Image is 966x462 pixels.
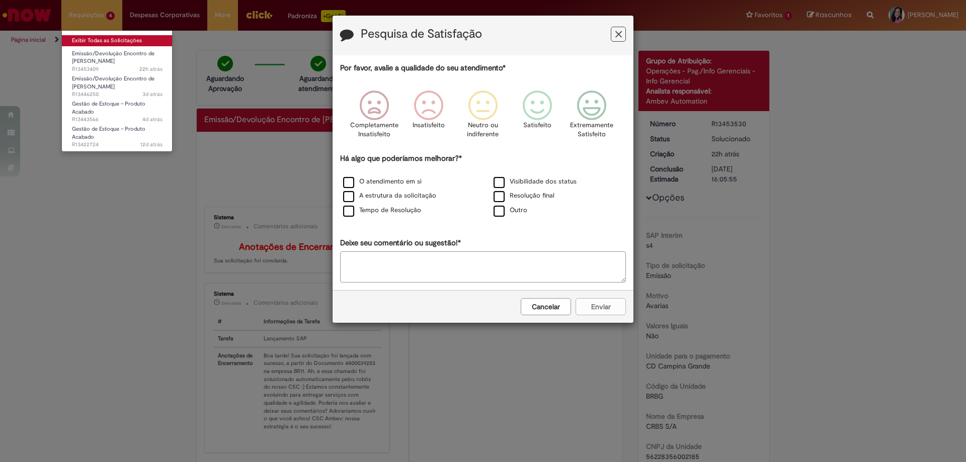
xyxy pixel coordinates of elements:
[72,141,163,149] span: R13422724
[343,191,436,201] label: A estrutura da solicitação
[142,90,163,98] span: 3d atrás
[343,177,422,187] label: O atendimento em si
[343,206,421,215] label: Tempo de Resolução
[142,90,163,98] time: 25/08/2025 21:58:21
[62,48,173,70] a: Aberto R13453409 : Emissão/Devolução Encontro de Contas Fornecedor
[348,83,399,152] div: Completamente Insatisfeito
[139,65,163,73] span: 22h atrás
[142,116,163,123] span: 4d atrás
[465,121,501,139] p: Neutro ou indiferente
[570,121,613,139] p: Extremamente Satisfeito
[521,298,571,315] button: Cancelar
[61,30,173,152] ul: Requisições
[494,191,554,201] label: Resolução final
[72,116,163,124] span: R13443566
[566,83,617,152] div: Extremamente Satisfeito
[72,125,145,141] span: Gestão de Estoque – Produto Acabado
[62,35,173,46] a: Exibir Todas as Solicitações
[457,83,509,152] div: Neutro ou indiferente
[140,141,163,148] span: 12d atrás
[512,83,563,152] div: Satisfeito
[62,99,173,120] a: Aberto R13443566 : Gestão de Estoque – Produto Acabado
[350,121,398,139] p: Completamente Insatisfeito
[62,124,173,145] a: Aberto R13422724 : Gestão de Estoque – Produto Acabado
[413,121,445,130] p: Insatisfeito
[340,63,506,73] label: Por favor, avalie a qualidade do seu atendimento*
[523,121,551,130] p: Satisfeito
[72,65,163,73] span: R13453409
[72,100,145,116] span: Gestão de Estoque – Produto Acabado
[72,90,163,99] span: R13446250
[72,50,154,65] span: Emissão/Devolução Encontro de [PERSON_NAME]
[72,75,154,90] span: Emissão/Devolução Encontro de [PERSON_NAME]
[361,28,482,41] label: Pesquisa de Satisfação
[340,153,626,218] div: Há algo que poderíamos melhorar?*
[139,65,163,73] time: 27/08/2025 16:05:07
[140,141,163,148] time: 16/08/2025 20:12:44
[142,116,163,123] time: 25/08/2025 10:57:02
[340,238,461,248] label: Deixe seu comentário ou sugestão!*
[62,73,173,95] a: Aberto R13446250 : Emissão/Devolução Encontro de Contas Fornecedor
[494,177,577,187] label: Visibilidade dos status
[494,206,527,215] label: Outro
[403,83,454,152] div: Insatisfeito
